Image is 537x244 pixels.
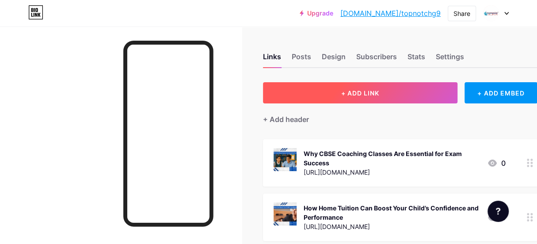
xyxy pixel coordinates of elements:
div: Settings [436,51,464,67]
div: Posts [292,51,311,67]
a: Upgrade [300,10,333,17]
div: 0 [487,158,506,168]
div: Subscribers [356,51,397,67]
div: Share [453,9,470,18]
img: Top-Notch Tutorials [483,5,499,22]
div: How Home Tuition Can Boost Your Child’s Confidence and Performance [304,203,480,222]
div: [URL][DOMAIN_NAME] [304,168,480,177]
div: [URL][DOMAIN_NAME] [304,222,480,231]
img: Why CBSE Coaching Classes Are Essential for Exam Success [274,148,297,171]
div: Stats [408,51,425,67]
button: + ADD LINK [263,82,457,103]
img: How Home Tuition Can Boost Your Child’s Confidence and Performance [274,202,297,225]
div: + Add header [263,114,309,125]
div: Why CBSE Coaching Classes Are Essential for Exam Success [304,149,480,168]
div: Design [322,51,346,67]
a: [DOMAIN_NAME]/topnotchg9 [340,8,441,19]
span: + ADD LINK [341,89,379,97]
div: Links [263,51,281,67]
